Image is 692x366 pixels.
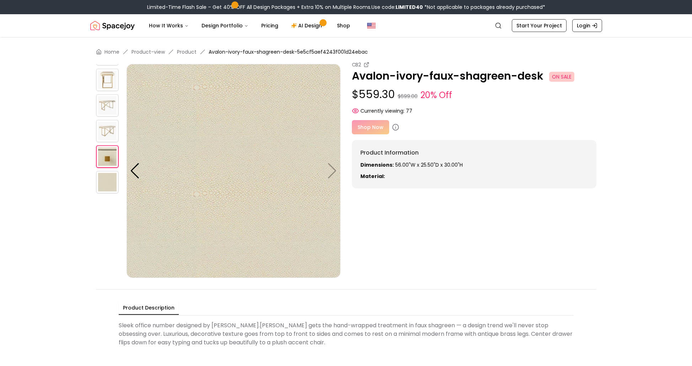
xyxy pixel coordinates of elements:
div: Limited-Time Flash Sale – Get 40% OFF All Design Packages + Extra 10% on Multiple Rooms. [147,4,545,11]
p: $559.30 [352,88,596,102]
img: https://storage.googleapis.com/spacejoy-main/assets/5e5cf5aef4243f001d24ebac/product_2_26i9abjnbhk7 [96,43,119,66]
span: Avalon-ivory-faux-shagreen-desk-5e5cf5aef4243f001d24ebac [209,48,368,55]
h6: Product Information [360,149,588,157]
span: ON SALE [549,72,574,82]
div: Sleek office number designed by [PERSON_NAME].[PERSON_NAME] gets the hand-wrapped treatment in fa... [119,318,574,350]
a: Shop [331,18,356,33]
small: $699.00 [398,93,418,100]
nav: Main [143,18,356,33]
strong: Dimensions: [360,161,394,168]
small: 20% Off [420,89,452,102]
button: How It Works [143,18,194,33]
img: https://storage.googleapis.com/spacejoy-main/assets/5e5cf5aef4243f001d24ebac/product_2_ee6bnl281gj [96,120,119,142]
span: *Not applicable to packages already purchased* [423,4,545,11]
small: CB2 [352,61,361,68]
img: https://storage.googleapis.com/spacejoy-main/assets/5e5cf5aef4243f001d24ebac/product_4_88g0b0330dbj [96,171,119,194]
a: Login [572,19,602,32]
strong: Material: [360,173,385,180]
span: Currently viewing: [360,107,404,114]
img: United States [367,21,376,30]
b: LIMITED40 [396,4,423,11]
button: Product Description [119,301,179,315]
a: Spacejoy [90,18,135,33]
img: https://storage.googleapis.com/spacejoy-main/assets/5e5cf5aef4243f001d24ebac/product_4_88g0b0330dbj [127,64,340,278]
a: AI Design [285,18,330,33]
a: Start Your Project [512,19,567,32]
nav: breadcrumb [96,48,596,55]
p: Avalon-ivory-faux-shagreen-desk [352,70,596,82]
span: Use code: [371,4,423,11]
a: Pricing [256,18,284,33]
a: Product [177,48,197,55]
span: 77 [406,107,412,114]
button: Design Portfolio [196,18,254,33]
img: https://storage.googleapis.com/spacejoy-main/assets/5e5cf5aef4243f001d24ebac/product_0_53dg66nda356 [96,69,119,91]
img: https://storage.googleapis.com/spacejoy-main/assets/5e5cf5aef4243f001d24ebac/product_3_1mppl5b50e0b [96,145,119,168]
p: 56.00"W x 25.50"D x 30.00"H [360,161,588,168]
img: Spacejoy Logo [90,18,135,33]
a: Product-view [132,48,165,55]
nav: Global [90,14,602,37]
img: https://storage.googleapis.com/spacejoy-main/assets/5e5cf5aef4243f001d24ebac/product_1_0hhpfg51c39gi [96,94,119,117]
a: Home [104,48,119,55]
